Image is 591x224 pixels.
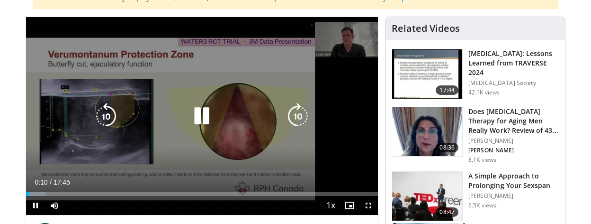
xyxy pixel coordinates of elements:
span: 08:47 [436,207,458,217]
p: [PERSON_NAME] [468,192,559,200]
span: 08:36 [436,143,458,152]
span: 17:45 [54,178,70,186]
button: Mute [45,196,64,215]
img: 1317c62a-2f0d-4360-bee0-b1bff80fed3c.150x105_q85_crop-smart_upscale.jpg [392,49,462,99]
h3: [MEDICAL_DATA]: Lessons Learned from TRAVERSE 2024 [468,49,559,77]
button: Enable picture-in-picture mode [340,196,359,215]
p: [PERSON_NAME] [468,137,559,145]
span: / [50,178,52,186]
button: Fullscreen [359,196,378,215]
a: 17:44 [MEDICAL_DATA]: Lessons Learned from TRAVERSE 2024 [MEDICAL_DATA] Society 42.1K views [392,49,559,99]
p: 42.1K views [468,89,500,96]
span: 0:10 [35,178,47,186]
p: [PERSON_NAME] [468,147,559,154]
h3: Does [MEDICAL_DATA] Therapy for Aging Men Really Work? Review of 43 St… [468,107,559,135]
img: 4d4bce34-7cbb-4531-8d0c-5308a71d9d6c.150x105_q85_crop-smart_upscale.jpg [392,107,462,157]
video-js: Video Player [26,17,378,215]
button: Playback Rate [321,196,340,215]
p: [MEDICAL_DATA] Society [468,79,559,87]
p: 8.1K views [468,156,496,164]
a: 08:36 Does [MEDICAL_DATA] Therapy for Aging Men Really Work? Review of 43 St… [PERSON_NAME] [PERS... [392,107,559,164]
a: 08:47 A Simple Approach to Prolonging Your Sexspan [PERSON_NAME] 6.5K views [392,171,559,222]
p: 6.5K views [468,202,496,209]
button: Pause [26,196,45,215]
h3: A Simple Approach to Prolonging Your Sexspan [468,171,559,190]
span: 17:44 [436,85,458,95]
div: Progress Bar [26,192,378,196]
h4: Related Videos [392,23,460,34]
img: c4bd4661-e278-4c34-863c-57c104f39734.150x105_q85_crop-smart_upscale.jpg [392,172,462,221]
